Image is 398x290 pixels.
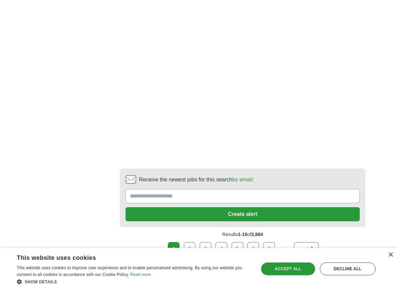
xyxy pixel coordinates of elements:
span: 2,884 [251,232,263,237]
div: ... [278,242,291,256]
a: 5 [232,242,243,256]
a: 2 [184,242,196,256]
a: 4 [215,242,227,256]
a: next ❯ [294,242,319,256]
div: Decline all [320,263,376,275]
a: 6 [247,242,259,256]
div: This website uses cookies [17,252,235,262]
div: Accept all [261,263,315,275]
div: Close [388,252,393,257]
div: Results of [120,227,365,242]
div: 1 [168,242,180,256]
a: 7 [263,242,275,256]
span: Show details [25,280,57,284]
span: Receive the newest jobs for this search : [139,176,254,184]
div: Show details [17,278,251,285]
span: This website uses cookies to improve user experience and to enable personalised advertising. By u... [17,266,242,277]
a: by email [232,177,252,182]
button: Create alert [126,207,360,221]
span: 1-10 [238,232,247,237]
a: Read more, opens a new window [130,272,151,277]
a: 3 [200,242,211,256]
